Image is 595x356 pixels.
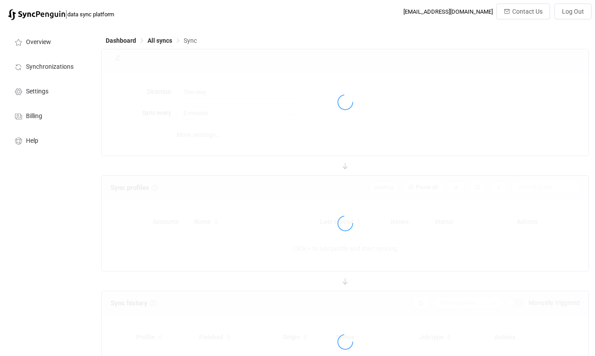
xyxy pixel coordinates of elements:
[8,9,65,20] img: syncpenguin.svg
[4,78,92,103] a: Settings
[184,37,197,44] span: Sync
[106,37,197,44] div: Breadcrumb
[26,113,42,120] span: Billing
[403,8,493,15] div: [EMAIL_ADDRESS][DOMAIN_NAME]
[4,29,92,54] a: Overview
[512,8,543,15] span: Contact Us
[106,37,136,44] span: Dashboard
[4,54,92,78] a: Synchronizations
[8,8,114,20] a: |data sync platform
[4,128,92,152] a: Help
[65,8,67,20] span: |
[67,11,114,18] span: data sync platform
[26,39,51,46] span: Overview
[562,8,584,15] span: Log Out
[496,4,550,19] button: Contact Us
[26,63,74,70] span: Synchronizations
[26,137,38,145] span: Help
[554,4,591,19] button: Log Out
[4,103,92,128] a: Billing
[26,88,48,95] span: Settings
[148,37,172,44] span: All syncs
